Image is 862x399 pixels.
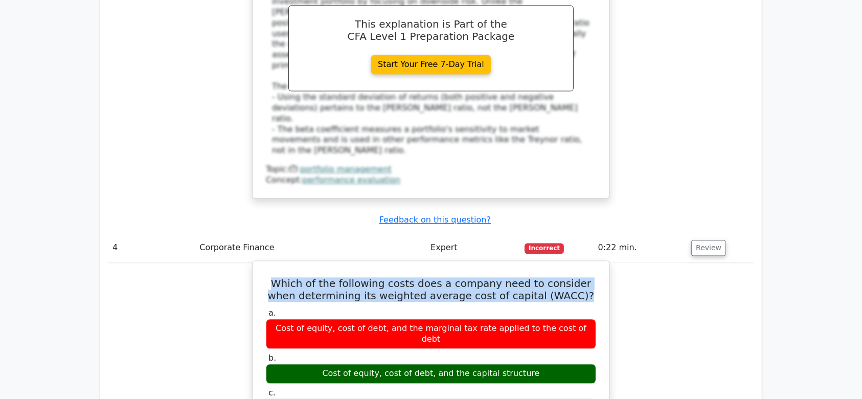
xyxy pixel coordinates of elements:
a: Feedback on this question? [379,215,491,225]
button: Review [691,240,726,256]
td: 0:22 min. [594,233,688,262]
div: Cost of equity, cost of debt, and the capital structure [266,364,596,384]
div: Topic: [266,164,596,175]
span: a. [268,308,276,318]
td: Expert [426,233,520,262]
span: c. [268,388,276,397]
td: Corporate Finance [195,233,426,262]
td: 4 [108,233,195,262]
a: Start Your Free 7-Day Trial [371,55,491,74]
h5: Which of the following costs does a company need to consider when determining its weighted averag... [265,277,597,302]
span: b. [268,353,276,363]
a: portfolio management [300,164,392,174]
span: Incorrect [525,243,564,253]
div: Concept: [266,175,596,186]
a: performance evaluation [303,175,401,185]
div: Cost of equity, cost of debt, and the marginal tax rate applied to the cost of debt [266,319,596,349]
